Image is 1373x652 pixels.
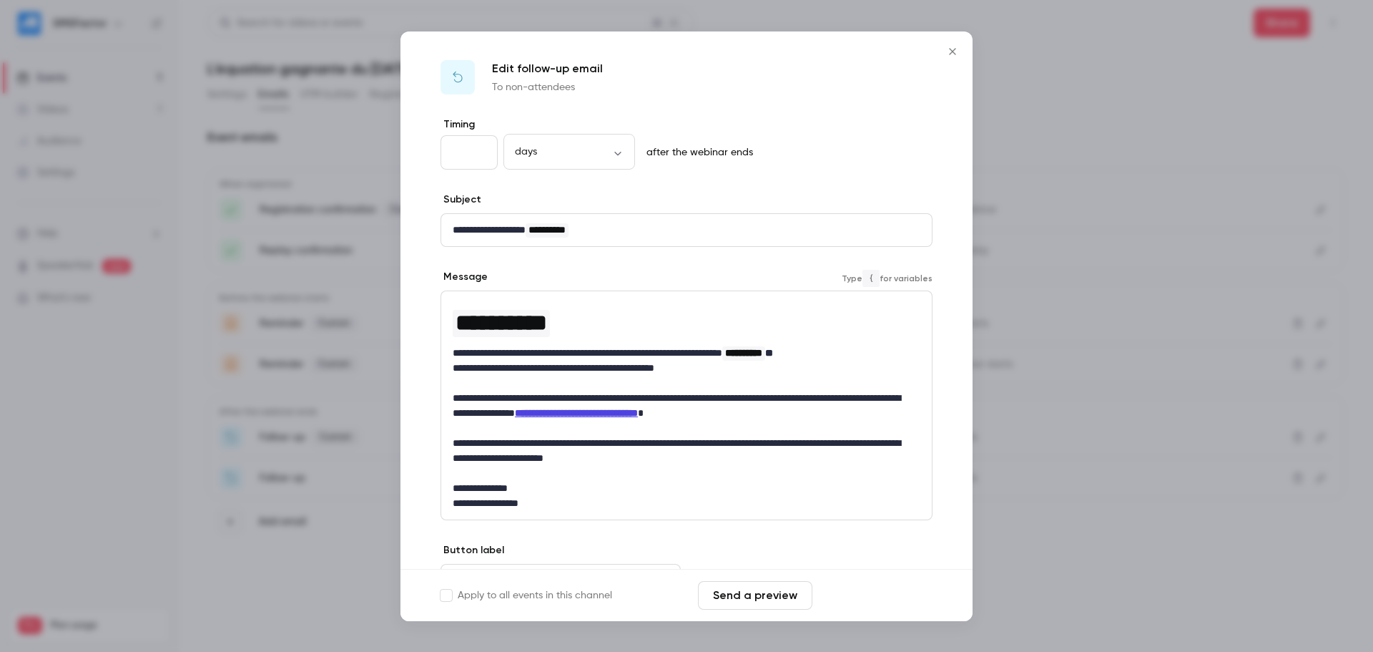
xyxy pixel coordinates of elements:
div: days [503,145,635,159]
p: Edit follow-up email [492,60,603,77]
label: Timing [441,117,932,132]
div: editor [715,565,931,598]
label: Message [441,270,488,284]
code: { [862,270,880,287]
button: Send a preview [698,581,812,610]
span: Type for variables [842,270,932,287]
button: Close [938,37,967,66]
p: To non-attendees [492,80,603,94]
div: editor [441,291,932,520]
p: after the webinar ends [641,145,753,160]
label: Apply to all events in this channel [441,588,612,603]
label: Subject [441,193,481,207]
div: editor [441,214,932,246]
label: Button label [441,543,504,558]
div: editor [441,565,680,597]
button: Save changes [818,581,932,610]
